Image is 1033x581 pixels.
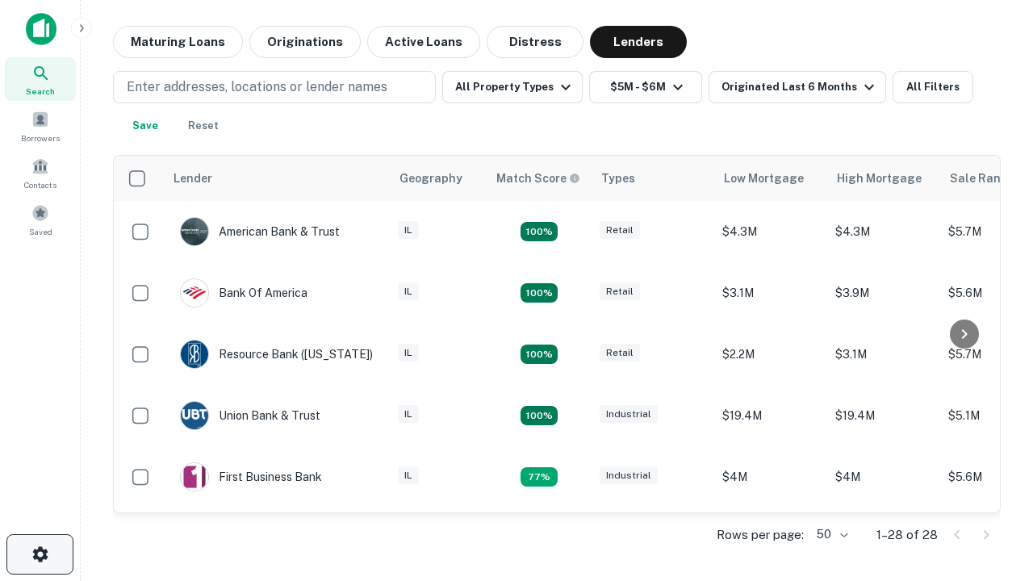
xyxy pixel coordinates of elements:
[5,198,76,241] a: Saved
[810,523,851,546] div: 50
[521,345,558,364] div: Matching Properties: 4, hasApolloMatch: undefined
[521,467,558,487] div: Matching Properties: 3, hasApolloMatch: undefined
[721,77,879,97] div: Originated Last 6 Months
[827,324,940,385] td: $3.1M
[119,110,171,142] button: Save your search to get updates of matches that match your search criteria.
[164,156,390,201] th: Lender
[398,282,419,301] div: IL
[398,405,419,424] div: IL
[249,26,361,58] button: Originations
[398,344,419,362] div: IL
[521,283,558,303] div: Matching Properties: 4, hasApolloMatch: undefined
[399,169,462,188] div: Geography
[178,110,229,142] button: Reset
[180,340,373,369] div: Resource Bank ([US_STATE])
[181,341,208,368] img: picture
[521,222,558,241] div: Matching Properties: 7, hasApolloMatch: undefined
[590,26,687,58] button: Lenders
[827,156,940,201] th: High Mortgage
[589,71,702,103] button: $5M - $6M
[113,26,243,58] button: Maturing Loans
[827,508,940,569] td: $4.2M
[714,262,827,324] td: $3.1M
[600,282,640,301] div: Retail
[5,57,76,101] a: Search
[181,218,208,245] img: picture
[600,405,658,424] div: Industrial
[5,151,76,194] a: Contacts
[174,169,212,188] div: Lender
[827,446,940,508] td: $4M
[487,156,592,201] th: Capitalize uses an advanced AI algorithm to match your search with the best lender. The match sco...
[592,156,714,201] th: Types
[496,169,580,187] div: Capitalize uses an advanced AI algorithm to match your search with the best lender. The match sco...
[714,446,827,508] td: $4M
[600,466,658,485] div: Industrial
[709,71,886,103] button: Originated Last 6 Months
[893,71,973,103] button: All Filters
[180,217,340,246] div: American Bank & Trust
[952,400,1033,478] iframe: Chat Widget
[180,462,322,491] div: First Business Bank
[827,201,940,262] td: $4.3M
[600,344,640,362] div: Retail
[521,406,558,425] div: Matching Properties: 4, hasApolloMatch: undefined
[601,169,635,188] div: Types
[827,262,940,324] td: $3.9M
[127,77,387,97] p: Enter addresses, locations or lender names
[113,71,436,103] button: Enter addresses, locations or lender names
[714,508,827,569] td: $3.9M
[442,71,583,103] button: All Property Types
[398,221,419,240] div: IL
[714,201,827,262] td: $4.3M
[714,324,827,385] td: $2.2M
[367,26,480,58] button: Active Loans
[180,401,320,430] div: Union Bank & Trust
[714,385,827,446] td: $19.4M
[26,85,55,98] span: Search
[390,156,487,201] th: Geography
[714,156,827,201] th: Low Mortgage
[181,402,208,429] img: picture
[181,463,208,491] img: picture
[181,279,208,307] img: picture
[724,169,804,188] div: Low Mortgage
[827,385,940,446] td: $19.4M
[496,169,577,187] h6: Match Score
[24,178,56,191] span: Contacts
[837,169,922,188] div: High Mortgage
[600,221,640,240] div: Retail
[21,132,60,144] span: Borrowers
[717,525,804,545] p: Rows per page:
[26,13,56,45] img: capitalize-icon.png
[398,466,419,485] div: IL
[180,278,307,307] div: Bank Of America
[487,26,583,58] button: Distress
[876,525,938,545] p: 1–28 of 28
[29,225,52,238] span: Saved
[5,104,76,148] a: Borrowers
